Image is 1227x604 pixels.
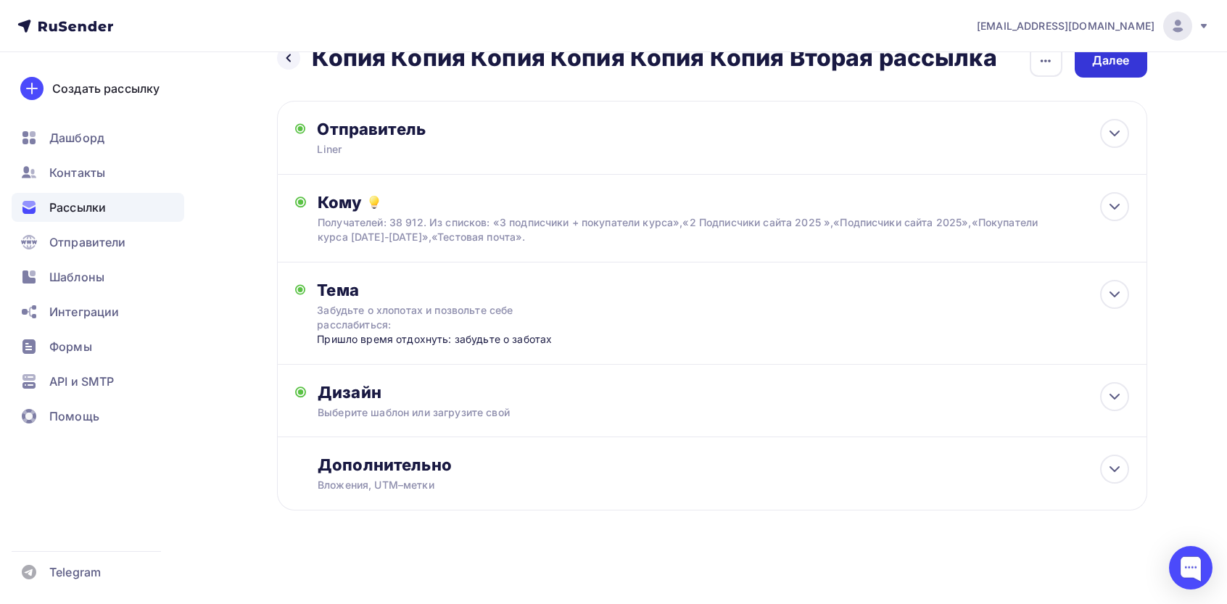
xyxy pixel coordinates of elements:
a: [EMAIL_ADDRESS][DOMAIN_NAME] [977,12,1210,41]
div: Пришло время отдохнуть: забудьте о заботах [317,332,603,347]
span: Отправители [49,233,126,251]
span: Рассылки [49,199,106,216]
div: Дополнительно [318,455,1128,475]
span: Контакты [49,164,105,181]
a: Рассылки [12,193,184,222]
a: Отправители [12,228,184,257]
div: Liner [317,142,600,157]
span: Формы [49,338,92,355]
div: Получателей: 38 912. Из списков: «3 подписчики + покупатели курса»,«2 Подписчики сайта 2025 »,«По... [318,215,1048,244]
div: Забудьте о хлопотах и позвольте себе расслабиться: [317,303,575,332]
span: Telegram [49,563,101,581]
span: Помощь [49,408,99,425]
div: Кому [318,192,1128,212]
div: Тема [317,280,603,300]
span: Интеграции [49,303,119,320]
a: Формы [12,332,184,361]
span: [EMAIL_ADDRESS][DOMAIN_NAME] [977,19,1154,33]
a: Контакты [12,158,184,187]
span: Шаблоны [49,268,104,286]
div: Дизайн [318,382,1128,402]
a: Шаблоны [12,262,184,291]
div: Создать рассылку [52,80,160,97]
h2: Копия Копия Копия Копия Копия Копия Вторая рассылка [312,44,997,73]
span: Дашборд [49,129,104,146]
div: Вложения, UTM–метки [318,478,1048,492]
a: Дашборд [12,123,184,152]
div: Выберите шаблон или загрузите свой [318,405,1048,420]
span: API и SMTP [49,373,114,390]
div: Далее [1092,52,1130,69]
div: Отправитель [317,119,631,139]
